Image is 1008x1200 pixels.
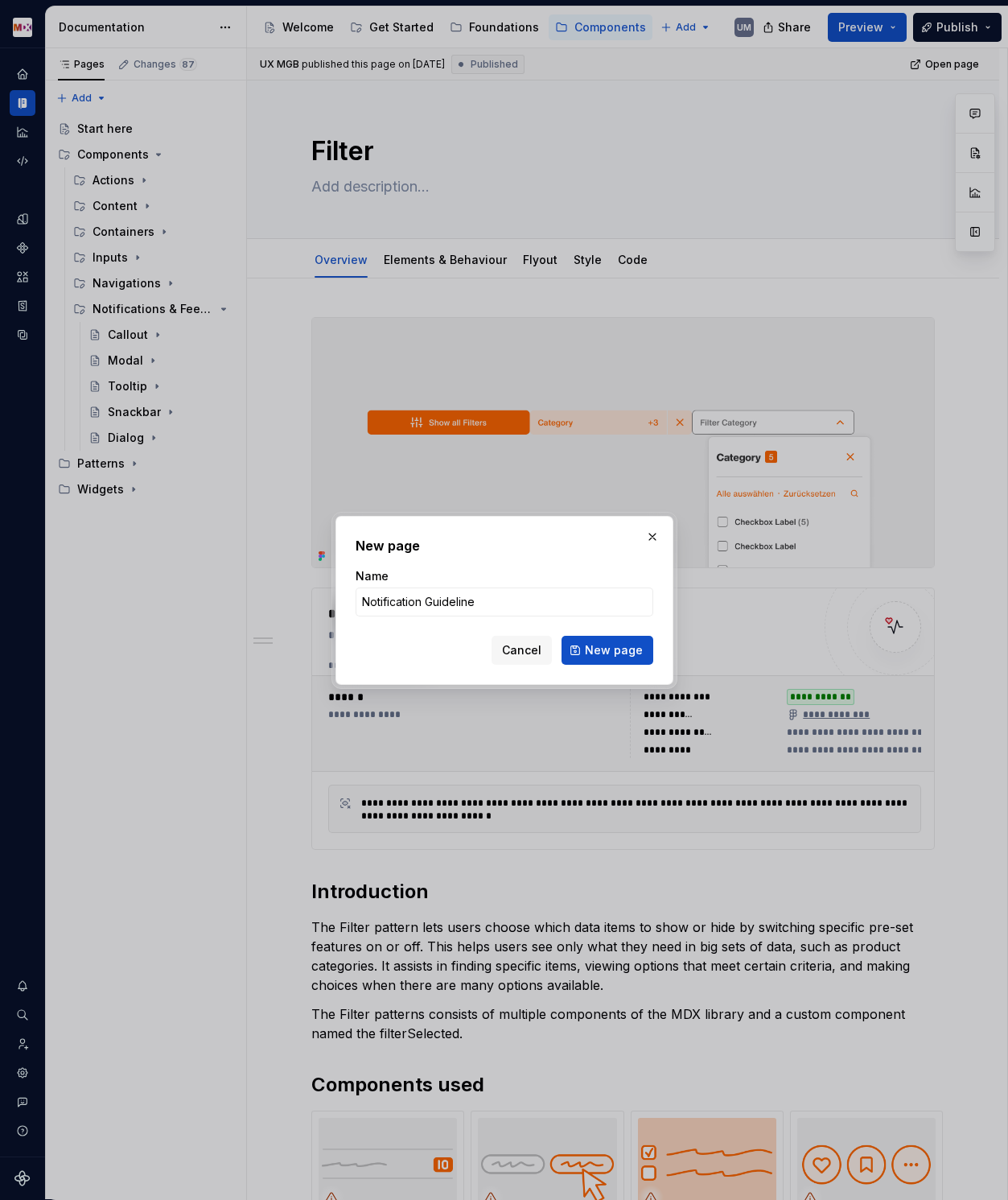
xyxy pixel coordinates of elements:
label: Name [356,568,389,584]
span: Cancel [502,642,541,658]
h2: New page [356,536,653,555]
button: New page [562,636,653,665]
button: Cancel [492,636,552,665]
span: New page [585,642,643,658]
